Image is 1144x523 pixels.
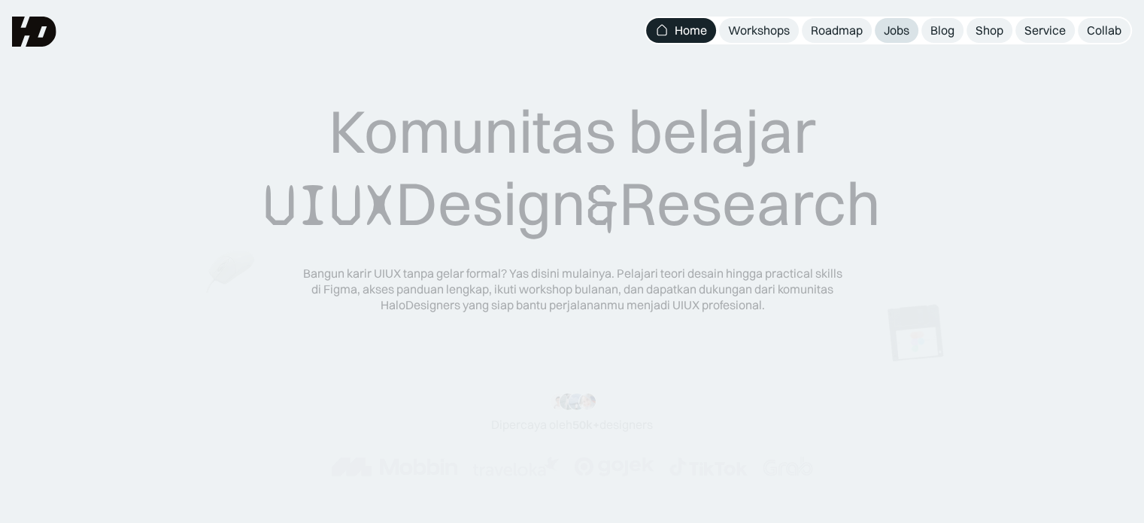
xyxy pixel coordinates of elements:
[263,169,396,242] span: UIUX
[586,169,619,242] span: &
[675,23,707,38] div: Home
[884,23,909,38] div: Jobs
[491,417,653,433] div: Dipercaya oleh designers
[930,23,954,38] div: Blog
[728,23,790,38] div: Workshops
[1024,23,1066,38] div: Service
[1015,18,1075,43] a: Service
[921,18,963,43] a: Blog
[1087,23,1121,38] div: Collab
[811,23,863,38] div: Roadmap
[875,18,918,43] a: Jobs
[302,266,843,312] div: Bangun karir UIUX tanpa gelar formal? Yas disini mulainya. Pelajari teori desain hingga practical...
[719,18,799,43] a: Workshops
[572,417,599,432] span: 50k+
[646,18,716,43] a: Home
[802,18,872,43] a: Roadmap
[263,95,881,242] div: Komunitas belajar Design Research
[1078,18,1130,43] a: Collab
[976,23,1003,38] div: Shop
[966,18,1012,43] a: Shop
